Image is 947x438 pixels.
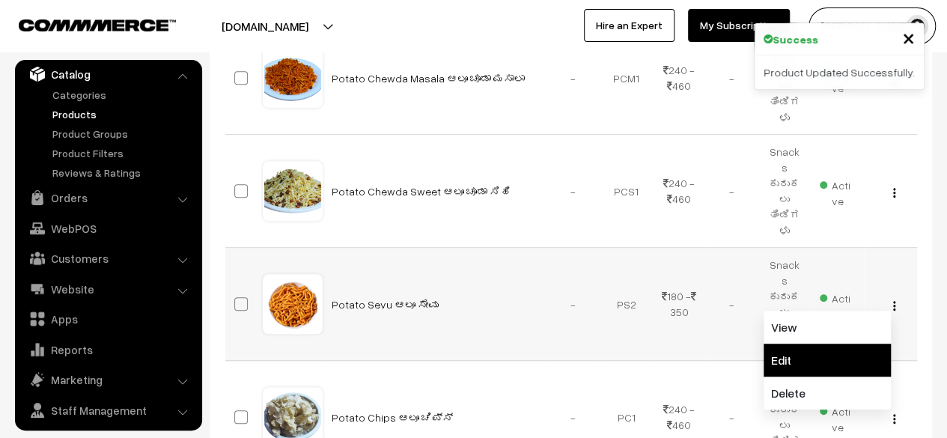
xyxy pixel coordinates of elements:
[49,145,197,161] a: Product Filters
[758,248,812,361] td: Snacks ಕುರುಕಲು ತಿಂಡಿಗಳು
[547,135,600,248] td: -
[758,135,812,248] td: Snacks ಕುರುಕಲು ತಿಂಡಿಗಳು
[19,305,197,332] a: Apps
[49,126,197,142] a: Product Groups
[332,298,439,311] a: Potato Sevu ಆಲೂ ಸೇವು
[19,184,197,211] a: Orders
[893,188,895,198] img: Menu
[600,248,653,361] td: PS2
[820,400,855,435] span: Active
[19,366,197,393] a: Marketing
[653,22,706,135] td: 240 - 460
[49,165,197,180] a: Reviews & Ratings
[547,22,600,135] td: -
[705,248,758,361] td: -
[332,411,453,424] a: Potato Chips ಆಲೂ ಚಿಪ್ಸ್
[755,55,924,89] div: Product Updated Successfully.
[893,414,895,424] img: Menu
[19,276,197,302] a: Website
[600,135,653,248] td: PCS1
[19,245,197,272] a: Customers
[906,15,928,37] img: user
[893,301,895,311] img: Menu
[547,248,600,361] td: -
[332,185,511,198] a: Potato Chewda Sweet ಆಲೂ ಚೂಡಾ ಸಿಹಿ
[19,15,150,33] a: COMMMERCE
[49,106,197,122] a: Products
[49,87,197,103] a: Categories
[705,22,758,135] td: -
[19,215,197,242] a: WebPOS
[902,26,915,49] button: Close
[764,344,891,377] a: Edit
[809,7,936,45] button: [PERSON_NAME]
[902,23,915,51] span: ×
[688,9,790,42] a: My Subscription
[19,61,197,88] a: Catalog
[19,397,197,424] a: Staff Management
[653,248,706,361] td: 180 - 350
[19,336,197,363] a: Reports
[820,287,855,322] span: Active
[773,31,818,47] strong: Success
[764,377,891,410] a: Delete
[653,135,706,248] td: 240 - 460
[169,7,361,45] button: [DOMAIN_NAME]
[332,72,525,85] a: Potato Chewda Masala ಆಲೂ ಚೂಡಾ ಮಸಾಲಾ
[600,22,653,135] td: PCM1
[584,9,675,42] a: Hire an Expert
[820,174,855,209] span: Active
[764,311,891,344] a: View
[19,19,176,31] img: COMMMERCE
[705,135,758,248] td: -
